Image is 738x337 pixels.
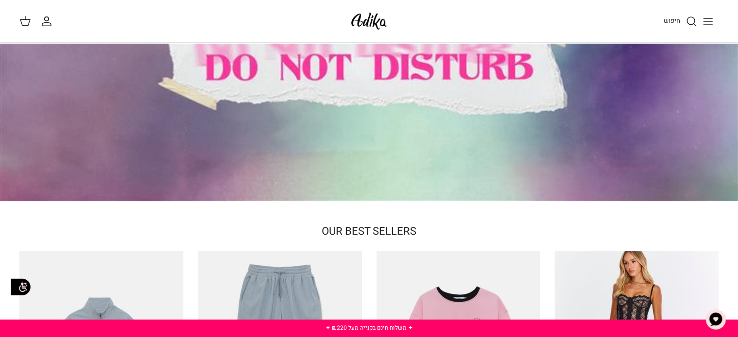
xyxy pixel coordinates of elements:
a: חיפוש [664,16,697,27]
button: צ'אט [701,305,730,334]
img: Adika IL [348,10,390,32]
a: ✦ משלוח חינם בקנייה מעל ₪220 ✦ [325,323,412,332]
button: Toggle menu [697,11,719,32]
img: accessibility_icon02.svg [7,273,34,300]
span: חיפוש [664,16,680,25]
a: OUR BEST SELLERS [322,224,416,239]
a: החשבון שלי [41,16,56,27]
